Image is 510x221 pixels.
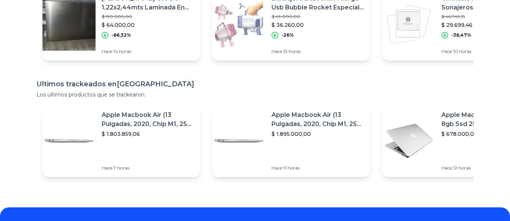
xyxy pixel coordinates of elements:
[36,79,474,89] h1: Ultimos trackeados en [GEOGRAPHIC_DATA]
[102,21,194,29] p: $ 64.000,00
[42,104,200,177] a: Featured imageApple Macbook Air (13 Pulgadas, 2020, Chip M1, 256 Gb De Ssd, 8 Gb De Ram) - Plata$...
[212,114,265,167] img: Featured image
[271,130,364,138] p: $ 1.895.000,00
[102,165,194,171] p: Hace 7 horas
[271,14,364,20] p: $ 49.000,00
[36,91,474,98] p: Los ultimos productos que se trackearon.
[451,32,471,38] p: -36,47%
[111,32,131,38] p: -66,32%
[102,48,194,54] p: Hace 14 horas
[271,165,364,171] p: Hace 11 horas
[271,110,364,129] p: Apple Macbook Air (13 Pulgadas, 2020, Chip M1, 256 Gb De Ssd, 8 Gb De Ram) - Plata
[271,48,364,54] p: Hace 13 horas
[102,110,194,129] p: Apple Macbook Air (13 Pulgadas, 2020, Chip M1, 256 Gb De Ssd, 8 Gb De Ram) - Plata
[271,21,364,29] p: $ 36.260,00
[42,114,96,167] img: Featured image
[102,130,194,138] p: $ 1.803.859,06
[212,104,370,177] a: Featured imageApple Macbook Air (13 Pulgadas, 2020, Chip M1, 256 Gb De Ssd, 8 Gb De Ram) - Plata$...
[382,114,435,167] img: Featured image
[281,32,294,38] p: -26%
[102,14,194,20] p: $ 190.000,00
